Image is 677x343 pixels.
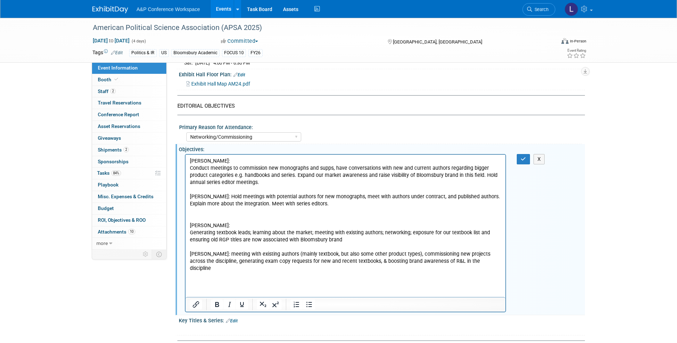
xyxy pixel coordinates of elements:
a: Budget [92,203,166,214]
span: Event Information [98,65,138,71]
button: Subscript [257,300,269,309]
a: Staff2 [92,86,166,97]
div: Event Rating [567,49,586,52]
div: Bloomsbury Academic [171,49,219,57]
a: more [92,238,166,249]
a: Asset Reservations [92,121,166,132]
span: A&P Conference Workspace [137,6,200,12]
a: Conference Report [92,109,166,121]
span: Staff [98,88,116,94]
a: Attachments10 [92,226,166,238]
span: to [108,38,115,43]
span: Travel Reservations [98,100,141,106]
img: Format-Inperson.png [561,38,569,44]
a: Shipments2 [92,144,166,156]
a: Travel Reservations [92,97,166,109]
span: Sponsorships [98,159,128,164]
span: Playbook [98,182,118,188]
div: American Political Science Association (APSA 2025) [90,21,545,34]
a: Booth [92,74,166,86]
span: ROI, Objectives & ROO [98,217,146,223]
a: Playbook [92,179,166,191]
div: Politics & IR [129,49,157,57]
a: Event Information [92,62,166,74]
i: Booth reservation complete [115,77,118,81]
div: FY26 [248,49,263,57]
a: Sponsorships [92,156,166,168]
button: Bold [211,300,223,309]
span: Exhibit Hall Map AM24.pdf [191,81,250,87]
span: Giveaways [98,135,121,141]
span: more [96,240,108,246]
a: Giveaways [92,133,166,144]
span: Budget [98,205,114,211]
div: Exhibit Hall Floor Plan: [179,69,585,78]
div: Event Format [513,37,587,48]
span: Attachments [98,229,135,235]
div: In-Person [570,39,586,44]
img: Lilith Dorko [565,2,578,16]
img: ExhibitDay [92,6,128,13]
td: Tags [92,49,123,57]
button: Underline [236,300,248,309]
div: FOCUS 10 [222,49,246,57]
span: 2 [110,88,116,94]
div: EDITORIAL OBJECTIVES [177,102,580,110]
button: Numbered list [290,300,303,309]
a: Misc. Expenses & Credits [92,191,166,203]
button: X [534,154,545,164]
span: Misc. Expenses & Credits [98,194,153,199]
span: (4 days) [131,39,146,43]
div: Primary Reason for Attendance: [179,122,582,131]
span: Conference Report [98,112,139,117]
span: Asset Reservations [98,123,140,129]
a: ROI, Objectives & ROO [92,215,166,226]
a: Search [522,3,555,16]
div: Objectives: [179,144,585,153]
span: Booth [98,77,120,82]
span: [GEOGRAPHIC_DATA], [GEOGRAPHIC_DATA] [393,39,482,45]
span: Shipments [98,147,129,153]
span: 2 [123,147,129,152]
button: Superscript [269,300,282,309]
button: Italic [223,300,236,309]
span: Search [532,7,549,12]
a: Edit [233,72,245,77]
td: Toggle Event Tabs [152,250,166,259]
iframe: Rich Text Area [186,155,506,297]
span: [DATE] [DATE] [92,37,130,44]
button: Insert/edit link [190,300,202,309]
td: Personalize Event Tab Strip [140,250,152,259]
a: Exhibit Hall Map AM24.pdf [186,81,250,87]
span: 4:00 PM - 6:30 PM [213,60,250,66]
a: Edit [226,318,238,323]
span: 84% [111,170,121,176]
button: Committed [218,37,261,45]
a: Tasks84% [92,168,166,179]
span: 10 [128,229,135,234]
a: Edit [111,50,123,55]
div: US [159,49,169,57]
span: Tasks [97,170,121,176]
div: Key Titles & Series: [179,315,585,324]
button: Bullet list [303,300,315,309]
